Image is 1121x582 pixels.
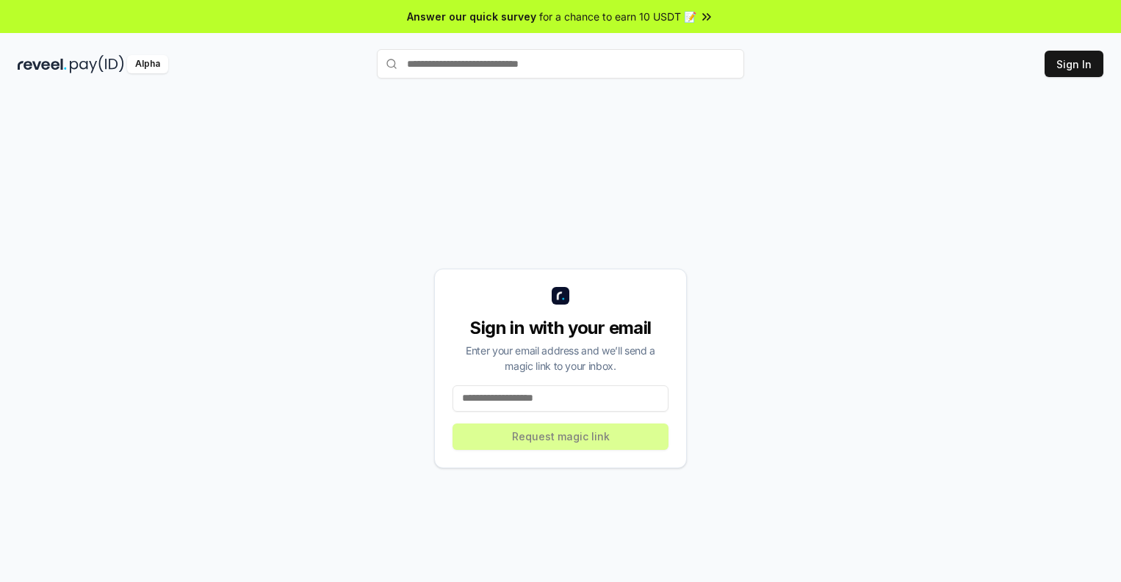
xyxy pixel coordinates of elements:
[70,55,124,73] img: pay_id
[127,55,168,73] div: Alpha
[539,9,696,24] span: for a chance to earn 10 USDT 📝
[18,55,67,73] img: reveel_dark
[1045,51,1103,77] button: Sign In
[453,343,668,374] div: Enter your email address and we’ll send a magic link to your inbox.
[407,9,536,24] span: Answer our quick survey
[552,287,569,305] img: logo_small
[453,316,668,340] div: Sign in with your email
